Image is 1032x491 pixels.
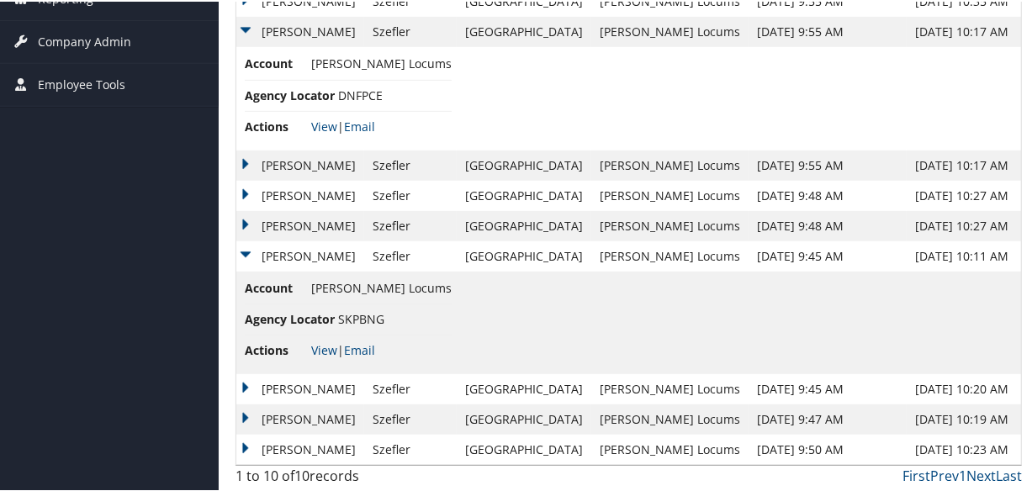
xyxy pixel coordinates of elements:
td: [PERSON_NAME] Locums [591,403,749,433]
td: [PERSON_NAME] [236,209,364,240]
td: [DATE] 9:47 AM [749,403,907,433]
td: [DATE] 9:55 AM [749,149,907,179]
td: [DATE] 10:17 AM [907,15,1021,45]
td: [DATE] 9:45 AM [749,240,907,270]
td: Szefler [364,403,457,433]
td: [DATE] 9:50 AM [749,433,907,463]
td: [PERSON_NAME] Locums [591,433,749,463]
td: Szefler [364,15,457,45]
td: [PERSON_NAME] [236,149,364,179]
td: Szefler [364,209,457,240]
a: View [311,341,337,356]
td: [GEOGRAPHIC_DATA] [457,149,591,179]
span: Agency Locator [245,85,335,103]
td: Szefler [364,149,457,179]
span: Company Admin [38,19,131,61]
span: Employee Tools [38,62,125,104]
span: Agency Locator [245,309,335,327]
td: [PERSON_NAME] Locums [591,209,749,240]
span: SKPBNG [338,309,384,325]
td: [GEOGRAPHIC_DATA] [457,372,591,403]
td: [GEOGRAPHIC_DATA] [457,403,591,433]
td: [GEOGRAPHIC_DATA] [457,240,591,270]
a: Next [966,465,996,483]
span: Account [245,53,308,71]
td: [PERSON_NAME] [236,372,364,403]
a: Email [344,341,375,356]
td: [DATE] 9:55 AM [749,15,907,45]
td: [DATE] 9:48 AM [749,179,907,209]
td: [DATE] 10:11 AM [907,240,1021,270]
td: Szefler [364,433,457,463]
td: [DATE] 9:48 AM [749,209,907,240]
td: [GEOGRAPHIC_DATA] [457,15,591,45]
td: [PERSON_NAME] Locums [591,372,749,403]
td: Szefler [364,372,457,403]
td: [DATE] 10:27 AM [907,179,1021,209]
a: Prev [930,465,959,483]
td: [DATE] 10:20 AM [907,372,1021,403]
td: [PERSON_NAME] [236,433,364,463]
td: [DATE] 10:17 AM [907,149,1021,179]
td: [GEOGRAPHIC_DATA] [457,179,591,209]
td: [PERSON_NAME] Locums [591,15,749,45]
td: [DATE] 10:27 AM [907,209,1021,240]
td: Szefler [364,179,457,209]
td: [PERSON_NAME] Locums [591,149,749,179]
td: [PERSON_NAME] Locums [591,179,749,209]
td: [PERSON_NAME] Locums [591,240,749,270]
td: [DATE] 9:45 AM [749,372,907,403]
td: [DATE] 10:19 AM [907,403,1021,433]
td: [PERSON_NAME] [236,179,364,209]
td: [GEOGRAPHIC_DATA] [457,433,591,463]
td: [GEOGRAPHIC_DATA] [457,209,591,240]
a: 1 [959,465,966,483]
a: View [311,117,337,133]
td: [DATE] 10:23 AM [907,433,1021,463]
a: Email [344,117,375,133]
td: Szefler [364,240,457,270]
span: DNFPCE [338,86,383,102]
span: Actions [245,340,308,358]
span: [PERSON_NAME] Locums [311,278,452,294]
span: [PERSON_NAME] Locums [311,54,452,70]
span: Actions [245,116,308,135]
span: 10 [294,465,310,483]
td: [PERSON_NAME] [236,15,364,45]
span: | [311,117,375,133]
span: Account [245,277,308,296]
a: Last [996,465,1022,483]
a: First [902,465,930,483]
td: [PERSON_NAME] [236,403,364,433]
span: | [311,341,375,356]
td: [PERSON_NAME] [236,240,364,270]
